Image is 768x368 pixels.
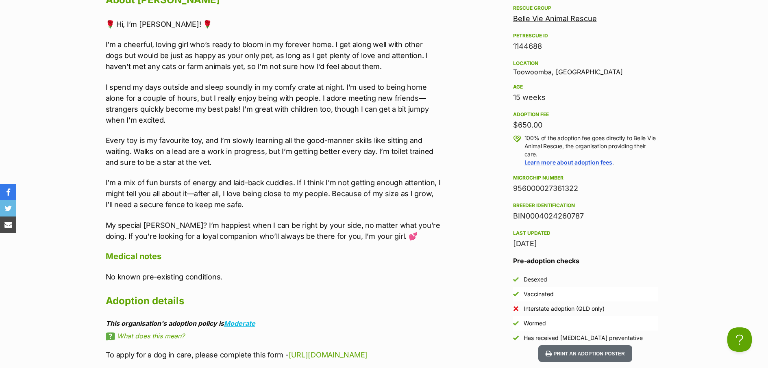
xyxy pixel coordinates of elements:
p: 🌹 Hi, I’m [PERSON_NAME]! 🌹 [106,19,442,30]
a: Belle Vie Animal Rescue [513,14,597,23]
div: Desexed [524,275,547,284]
div: Interstate adoption (QLD only) [524,305,605,313]
p: Every toy is my favourite toy, and I’m slowly learning all the good-manner skills like sitting an... [106,135,442,168]
img: Yes [513,277,519,282]
div: $650.00 [513,119,658,131]
div: Last updated [513,230,658,236]
iframe: Help Scout Beacon - Open [727,327,752,352]
p: I spend my days outside and sleep soundly in my comfy crate at night. I’m used to being home alon... [106,82,442,126]
img: Yes [513,291,519,297]
p: I’m a mix of fun bursts of energy and laid-back cuddles. If I think I’m not getting enough attent... [106,177,442,210]
div: Rescue group [513,5,658,11]
div: 956000027361322 [513,183,658,194]
img: No [513,306,519,312]
div: This organisation's adoption policy is [106,320,442,327]
div: Breeder identification [513,202,658,209]
div: Wormed [524,319,546,327]
h3: Pre-adoption checks [513,256,658,266]
p: My special [PERSON_NAME]? I’m happiest when I can be right by your side, no matter what you’re do... [106,220,442,242]
div: Adoption fee [513,111,658,118]
div: 1144688 [513,41,658,52]
a: What does this mean? [106,332,442,340]
div: [DATE] [513,238,658,249]
div: Microchip number [513,175,658,181]
div: Toowoomba, [GEOGRAPHIC_DATA] [513,58,658,76]
div: PetRescue ID [513,32,658,39]
h2: Adoption details [106,292,442,310]
div: BIN0004024260787 [513,210,658,222]
p: 100% of the adoption fee goes directly to Belle Vie Animal Rescue, the organisation providing the... [524,134,658,167]
h4: Medical notes [106,251,442,262]
p: No known pre-existing conditions. [106,271,442,282]
img: Yes [513,320,519,326]
div: Vaccinated [524,290,554,298]
p: I’m a cheerful, loving girl who’s ready to bloom in my forever home. I get along well with other ... [106,39,442,72]
a: [URL][DOMAIN_NAME] [289,351,368,359]
a: Moderate [224,319,255,327]
div: Has received [MEDICAL_DATA] preventative [524,334,643,342]
img: Yes [513,335,519,341]
div: 15 weeks [513,92,658,103]
p: To apply for a dog in care, please complete this form - [106,349,442,360]
div: Age [513,84,658,90]
a: Learn more about adoption fees [524,159,612,166]
button: Print an adoption poster [538,345,632,362]
div: Location [513,60,658,67]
